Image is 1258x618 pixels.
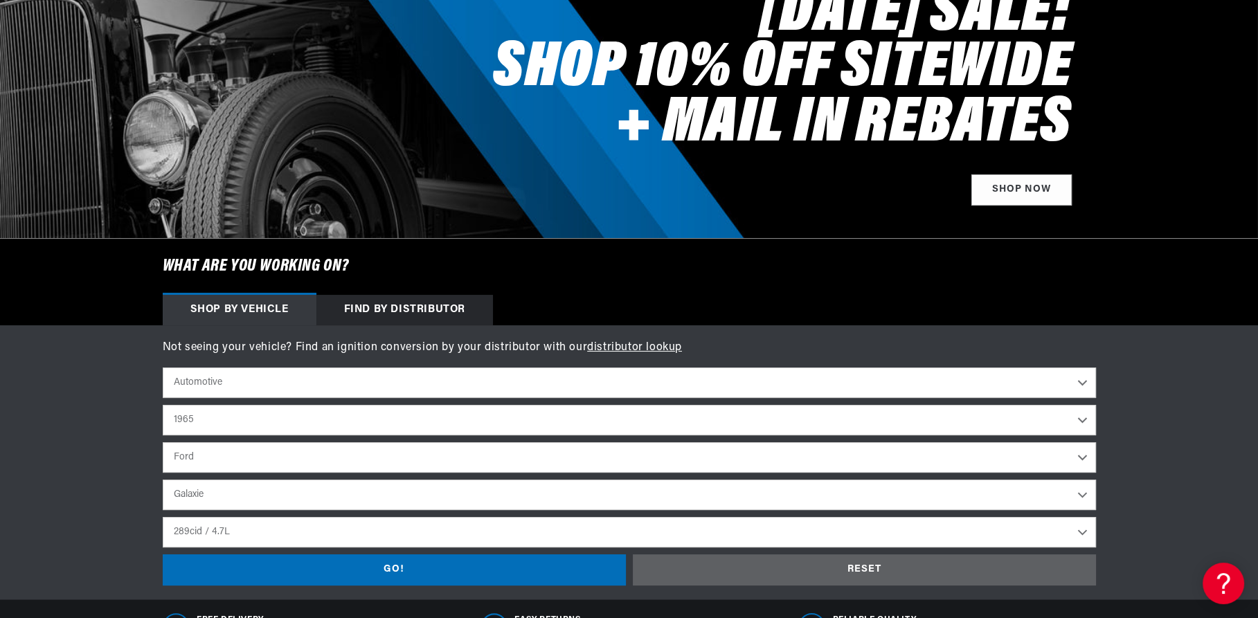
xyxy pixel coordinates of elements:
[163,554,626,585] div: GO!
[587,342,682,353] a: distributor lookup
[163,517,1096,547] select: Engine
[128,239,1131,294] h6: What are you working on?
[163,339,1096,357] p: Not seeing your vehicle? Find an ignition conversion by your distributor with our
[163,480,1096,510] select: Model
[163,442,1096,473] select: Make
[163,295,316,325] div: Shop by vehicle
[971,174,1072,206] a: Shop Now
[633,554,1096,585] div: RESET
[163,405,1096,435] select: Year
[163,367,1096,398] select: Ride Type
[316,295,493,325] div: Find by Distributor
